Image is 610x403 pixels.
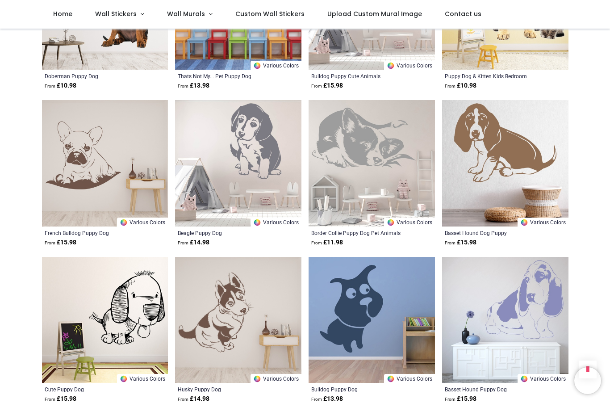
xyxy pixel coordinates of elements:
img: Color Wheel [253,62,261,70]
a: Doberman Puppy Dog [45,72,142,80]
span: From [178,84,188,88]
span: From [178,397,188,402]
img: Color Wheel [253,218,261,227]
img: Border Collie Puppy Dog Pet Animals Wall Sticker [309,100,435,227]
img: Color Wheel [387,62,395,70]
img: Color Wheel [520,218,528,227]
img: Cute Puppy Dog Wall Sticker - Mod2 [42,257,168,383]
img: Color Wheel [120,375,128,383]
strong: £ 13.98 [178,81,209,90]
img: Basset Hound Dog Puppy Wall Sticker [442,100,568,227]
span: From [45,397,55,402]
span: From [178,240,188,245]
strong: £ 11.98 [311,238,343,247]
a: Various Colors [251,374,301,383]
a: Various Colors [251,61,301,70]
img: Color Wheel [120,218,128,227]
img: Beagle Puppy Dog Wall Sticker [175,100,301,227]
a: French Bulldog Puppy Dog [45,229,142,236]
a: Various Colors [251,218,301,227]
strong: £ 15.98 [311,81,343,90]
a: Beagle Puppy Dog [178,229,275,236]
span: Custom Wall Stickers [235,9,305,18]
img: French Bulldog Puppy Dog Wall Sticker [42,100,168,227]
img: Husky Puppy Dog Wall Sticker [175,257,301,383]
a: Bulldog Puppy Cute Animals [311,72,408,80]
iframe: Brevo live chat [574,367,601,394]
strong: £ 14.98 [178,238,209,247]
a: Basset Hound Puppy Dog [445,386,542,393]
a: Husky Puppy Dog [178,386,275,393]
span: From [45,84,55,88]
a: Various Colors [117,218,168,227]
span: Home [53,9,72,18]
img: Color Wheel [520,375,528,383]
strong: £ 15.98 [445,238,476,247]
a: Basset Hound Dog Puppy [445,229,542,236]
a: Various Colors [384,218,435,227]
a: Thats Not My... Pet Puppy Dog [178,72,275,80]
span: From [445,84,455,88]
img: Color Wheel [253,375,261,383]
span: Wall Murals [167,9,205,18]
a: Various Colors [518,218,568,227]
a: Various Colors [384,374,435,383]
strong: £ 10.98 [445,81,476,90]
a: Various Colors [384,61,435,70]
img: Bulldog Puppy Dog Wall Sticker [309,257,435,383]
span: From [445,240,455,245]
span: From [445,397,455,402]
span: From [45,240,55,245]
a: Various Colors [518,374,568,383]
img: Color Wheel [387,218,395,227]
a: Border Collie Puppy Dog Pet Animals [311,229,408,236]
span: From [311,397,322,402]
strong: £ 15.98 [45,238,76,247]
a: Puppy Dog & Kitten Kids Bedroom Decor [445,72,542,80]
a: Cute Puppy Dog [45,386,142,393]
img: Basset Hound Puppy Dog Wall Sticker [442,257,568,383]
span: From [311,84,322,88]
span: Contact us [445,9,481,18]
a: Various Colors [117,374,168,383]
a: Bulldog Puppy Dog [311,386,408,393]
img: Color Wheel [387,375,395,383]
span: Wall Stickers [95,9,137,18]
span: Upload Custom Mural Image [327,9,422,18]
strong: £ 10.98 [45,81,76,90]
span: From [311,240,322,245]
